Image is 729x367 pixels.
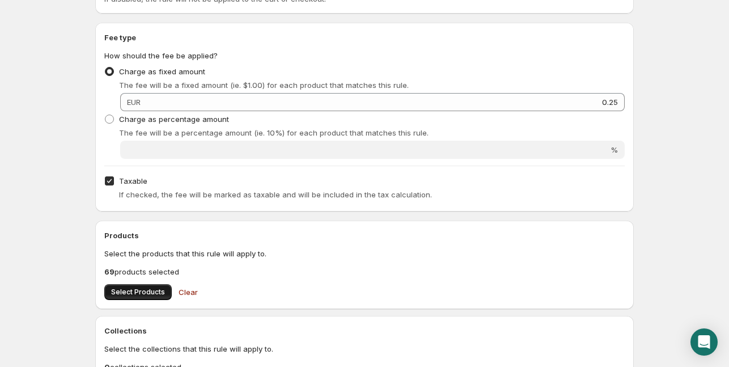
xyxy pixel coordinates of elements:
[119,176,147,185] span: Taxable
[172,281,205,303] button: Clear
[111,288,165,297] span: Select Products
[104,51,218,60] span: How should the fee be applied?
[104,267,115,276] b: 69
[104,284,172,300] button: Select Products
[127,98,141,107] span: EUR
[179,286,198,298] span: Clear
[611,145,618,154] span: %
[104,325,625,336] h2: Collections
[119,190,432,199] span: If checked, the fee will be marked as taxable and will be included in the tax calculation.
[104,32,625,43] h2: Fee type
[104,230,625,241] h2: Products
[104,343,625,355] p: Select the collections that this rule will apply to.
[119,81,409,90] span: The fee will be a fixed amount (ie. $1.00) for each product that matches this rule.
[690,328,718,356] div: Open Intercom Messenger
[119,67,205,76] span: Charge as fixed amount
[104,248,625,259] p: Select the products that this rule will apply to.
[119,115,229,124] span: Charge as percentage amount
[119,127,625,138] p: The fee will be a percentage amount (ie. 10%) for each product that matches this rule.
[104,266,625,277] p: products selected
